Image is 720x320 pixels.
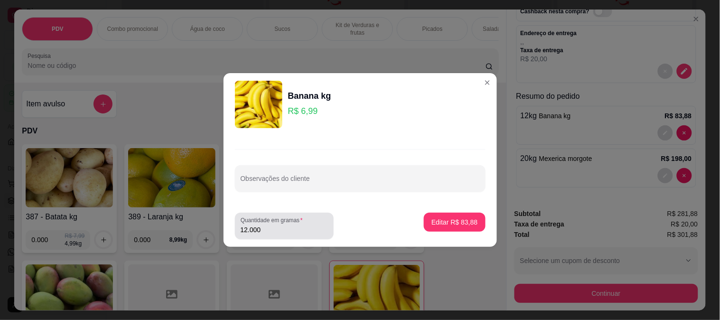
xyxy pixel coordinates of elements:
label: Quantidade em gramas [241,216,306,224]
p: Editar R$ 83,88 [431,217,477,227]
button: Editar R$ 83,88 [424,213,485,232]
button: Close [480,75,495,90]
div: Banana kg [288,89,331,103]
img: product-image [235,81,282,128]
input: Observações do cliente [241,178,480,187]
input: Quantidade em gramas [241,225,328,235]
p: R$ 6,99 [288,104,331,118]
